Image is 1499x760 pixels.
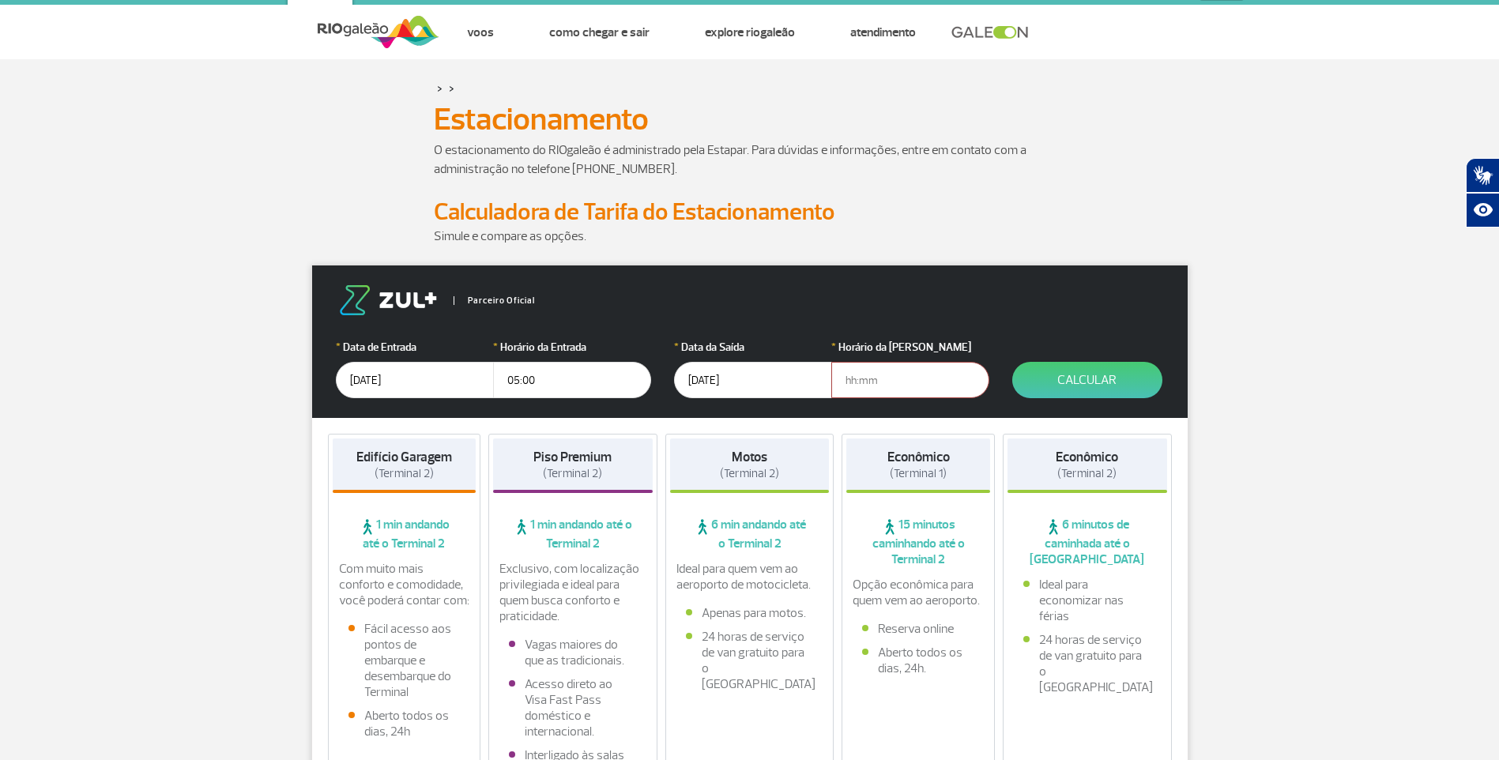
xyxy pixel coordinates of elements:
h2: Calculadora de Tarifa do Estacionamento [434,198,1066,227]
p: Opção econômica para quem vem ao aeroporto. [853,577,984,608]
strong: Motos [732,449,767,465]
button: Abrir tradutor de língua de sinais. [1466,158,1499,193]
p: O estacionamento do RIOgaleão é administrado pela Estapar. Para dúvidas e informações, entre em c... [434,141,1066,179]
strong: Piso Premium [533,449,612,465]
input: hh:mm [493,362,651,398]
label: Data de Entrada [336,339,494,356]
li: Apenas para motos. [686,605,814,621]
p: Exclusivo, com localização privilegiada e ideal para quem busca conforto e praticidade. [499,561,646,624]
li: Acesso direto ao Visa Fast Pass doméstico e internacional. [509,676,637,739]
a: Atendimento [850,24,916,40]
button: Abrir recursos assistivos. [1466,193,1499,228]
span: 1 min andando até o Terminal 2 [333,517,476,551]
img: logo-zul.png [336,285,440,315]
li: Fácil acesso aos pontos de embarque e desembarque do Terminal [348,621,461,700]
span: Parceiro Oficial [454,296,535,305]
input: hh:mm [831,362,989,398]
li: Ideal para economizar nas férias [1023,577,1151,624]
span: 6 minutos de caminhada até o [GEOGRAPHIC_DATA] [1007,517,1167,567]
span: (Terminal 2) [543,466,602,481]
li: Reserva online [862,621,974,637]
strong: Edifício Garagem [356,449,452,465]
strong: Econômico [887,449,950,465]
a: Voos [467,24,494,40]
a: > [437,79,443,97]
a: > [449,79,454,97]
span: 1 min andando até o Terminal 2 [493,517,653,551]
input: dd/mm/aaaa [336,362,494,398]
span: (Terminal 2) [720,466,779,481]
span: (Terminal 2) [375,466,434,481]
span: (Terminal 2) [1057,466,1117,481]
a: Como chegar e sair [549,24,650,40]
li: 24 horas de serviço de van gratuito para o [GEOGRAPHIC_DATA] [686,629,814,692]
a: Explore RIOgaleão [705,24,795,40]
label: Horário da Entrada [493,339,651,356]
p: Ideal para quem vem ao aeroporto de motocicleta. [676,561,823,593]
li: Aberto todos os dias, 24h. [862,645,974,676]
li: 24 horas de serviço de van gratuito para o [GEOGRAPHIC_DATA] [1023,632,1151,695]
label: Data da Saída [674,339,832,356]
li: Aberto todos os dias, 24h [348,708,461,739]
span: 15 minutos caminhando até o Terminal 2 [846,517,990,567]
label: Horário da [PERSON_NAME] [831,339,989,356]
strong: Econômico [1056,449,1118,465]
li: Vagas maiores do que as tradicionais. [509,637,637,668]
p: Com muito mais conforto e comodidade, você poderá contar com: [339,561,470,608]
h1: Estacionamento [434,106,1066,133]
span: 6 min andando até o Terminal 2 [670,517,830,551]
span: (Terminal 1) [890,466,947,481]
p: Simule e compare as opções. [434,227,1066,246]
div: Plugin de acessibilidade da Hand Talk. [1466,158,1499,228]
input: dd/mm/aaaa [674,362,832,398]
button: Calcular [1012,362,1162,398]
